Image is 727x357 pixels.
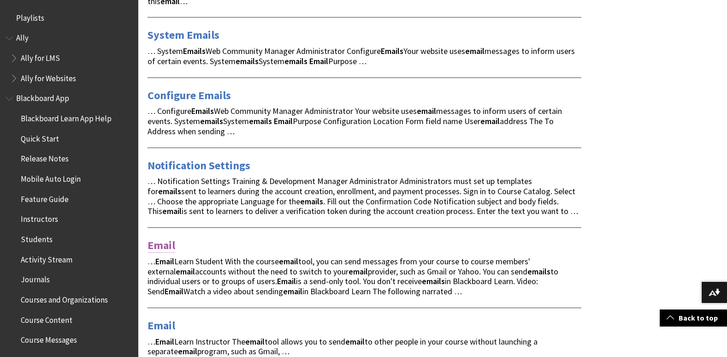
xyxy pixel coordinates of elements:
span: … Learn Instructor The tool allows you to send to other people in your course without launching a... [148,336,538,357]
nav: Book outline for Playlists [6,10,133,26]
strong: Email [165,286,183,297]
span: Activity Stream [21,252,72,264]
span: Instructors [21,212,58,224]
strong: email [480,116,500,126]
strong: email [176,266,195,277]
span: Playlists [16,10,44,23]
nav: Book outline for Anthology Ally Help [6,30,133,86]
strong: Email [274,116,293,126]
span: … Notification Settings Training & Development Manager Administrator Administrators must set up t... [148,176,578,216]
strong: email [283,286,302,297]
a: Email [148,238,175,253]
a: Email [148,318,175,333]
span: Blackboard Learn App Help [21,111,112,123]
strong: emails [200,116,223,126]
strong: emails [249,116,272,126]
span: … Configure Web Community Manager Administrator Your website uses messages to inform users of cer... [148,106,562,137]
span: Course Content [21,312,72,325]
span: Release Notes [21,151,69,164]
span: Feature Guide [21,191,69,204]
span: Blackboard App [16,91,69,103]
strong: email [162,206,182,216]
span: Courses and Organizations [21,292,108,304]
span: Mobile Auto Login [21,171,81,184]
span: … System Web Community Manager Administrator Configure Your website uses messages to inform users... [148,46,575,66]
strong: Email [309,56,328,66]
span: Students [21,232,53,244]
strong: email [417,106,436,116]
strong: emails [527,266,550,277]
strong: emails [422,276,445,286]
strong: emails [236,56,259,66]
a: Back to top [660,309,727,327]
strong: Emails [191,106,214,116]
strong: email [178,346,197,357]
span: Ally for Websites [21,71,76,83]
strong: Email [155,336,174,347]
a: Notification Settings [148,158,250,173]
span: Ally for LMS [21,50,60,63]
strong: email [279,256,298,267]
strong: emails [300,196,323,207]
strong: Email [155,256,174,267]
strong: email [245,336,265,347]
strong: emails [158,186,181,196]
strong: emails [284,56,307,66]
span: Journals [21,272,50,285]
strong: Emails [381,46,403,56]
span: Course Messages [21,333,77,345]
strong: email [345,336,365,347]
strong: email [349,266,368,277]
span: Quick Start [21,131,59,143]
strong: Emails [183,46,206,56]
a: System Emails [148,28,219,42]
strong: Email [277,276,296,286]
span: … Learn Student With the course tool, you can send messages from your course to course members' e... [148,256,558,297]
span: Ally [16,30,29,43]
strong: email [465,46,485,56]
a: Configure Emails [148,88,231,103]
